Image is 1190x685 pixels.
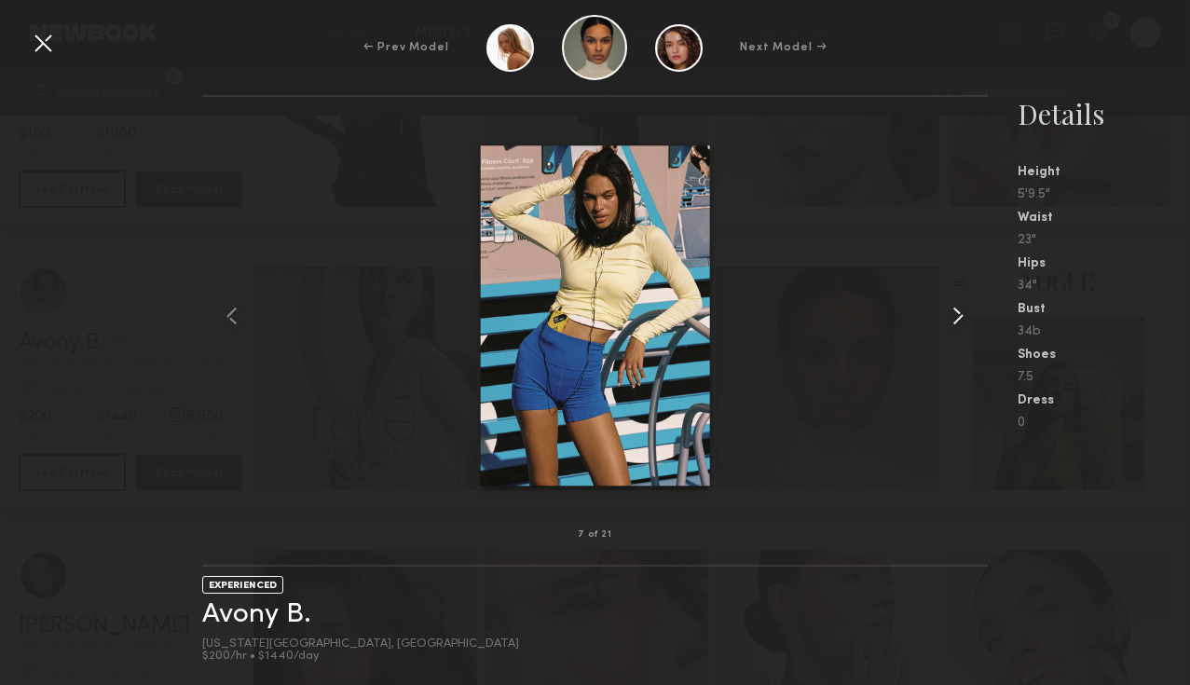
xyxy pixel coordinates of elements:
div: $200/hr • $1440/day [202,651,519,663]
div: Waist [1018,212,1190,225]
div: 34b [1018,325,1190,338]
div: 7 of 21 [578,530,611,540]
div: 23" [1018,234,1190,247]
div: [US_STATE][GEOGRAPHIC_DATA], [GEOGRAPHIC_DATA] [202,638,519,651]
div: Dress [1018,394,1190,407]
div: 7.5 [1018,371,1190,384]
div: Height [1018,166,1190,179]
div: Bust [1018,303,1190,316]
div: ← Prev Model [363,39,449,56]
div: Shoes [1018,349,1190,362]
div: 34" [1018,280,1190,293]
div: Next Model → [740,39,827,56]
div: Hips [1018,257,1190,270]
div: 5'9.5" [1018,188,1190,201]
a: Avony B. [202,600,311,629]
div: EXPERIENCED [202,576,283,594]
div: Details [1018,95,1190,132]
div: 0 [1018,417,1190,430]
